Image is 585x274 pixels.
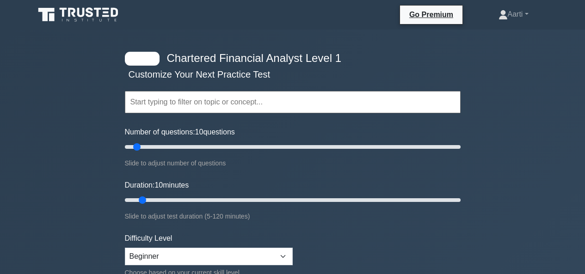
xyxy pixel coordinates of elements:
[195,128,203,136] span: 10
[125,127,235,138] label: Number of questions: questions
[125,233,172,244] label: Difficulty Level
[125,211,461,222] div: Slide to adjust test duration (5-120 minutes)
[476,5,551,24] a: Aarti
[154,181,163,189] span: 10
[125,158,461,169] div: Slide to adjust number of questions
[125,91,461,113] input: Start typing to filter on topic or concept...
[163,52,415,65] h4: Chartered Financial Analyst Level 1
[125,180,189,191] label: Duration: minutes
[404,9,459,20] a: Go Premium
